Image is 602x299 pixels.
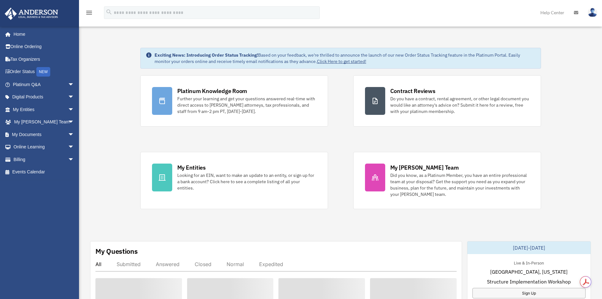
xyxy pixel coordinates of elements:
[490,268,568,276] span: [GEOGRAPHIC_DATA], [US_STATE]
[68,116,81,129] span: arrow_drop_down
[106,9,112,16] i: search
[68,91,81,104] span: arrow_drop_down
[68,153,81,166] span: arrow_drop_down
[4,53,84,65] a: Tax Organizers
[140,75,328,127] a: Platinum Knowledge Room Further your learning and get your questions answered real-time with dire...
[390,87,435,95] div: Contract Reviews
[487,278,571,285] span: Structure Implementation Workshop
[4,141,84,153] a: Online Learningarrow_drop_down
[3,8,60,20] img: Anderson Advisors Platinum Portal
[68,103,81,116] span: arrow_drop_down
[95,246,138,256] div: My Questions
[177,172,316,191] div: Looking for an EIN, want to make an update to an entity, or sign up for a bank account? Click her...
[68,128,81,141] span: arrow_drop_down
[4,28,81,40] a: Home
[95,261,101,267] div: All
[117,261,141,267] div: Submitted
[467,241,591,254] div: [DATE]-[DATE]
[177,87,247,95] div: Platinum Knowledge Room
[156,261,179,267] div: Answered
[259,261,283,267] div: Expedited
[4,91,84,103] a: Digital Productsarrow_drop_down
[390,96,529,115] div: Do you have a contract, rental agreement, or other legal document you would like an attorney's ad...
[390,172,529,197] div: Did you know, as a Platinum Member, you have an entire professional team at your disposal? Get th...
[36,67,50,77] div: NEW
[353,152,541,209] a: My [PERSON_NAME] Team Did you know, as a Platinum Member, you have an entire professional team at...
[155,52,258,58] strong: Exciting News: Introducing Order Status Tracking!
[227,261,244,267] div: Normal
[155,52,536,65] div: Based on your feedback, we're thrilled to announce the launch of our new Order Status Tracking fe...
[68,78,81,91] span: arrow_drop_down
[317,59,366,64] a: Click Here to get started!
[4,153,84,166] a: Billingarrow_drop_down
[4,166,84,178] a: Events Calendar
[390,164,459,171] div: My [PERSON_NAME] Team
[4,103,84,116] a: My Entitiesarrow_drop_down
[85,9,93,16] i: menu
[588,8,597,17] img: User Pic
[509,259,549,266] div: Live & In-Person
[4,78,84,91] a: Platinum Q&Aarrow_drop_down
[140,152,328,209] a: My Entities Looking for an EIN, want to make an update to an entity, or sign up for a bank accoun...
[4,40,84,53] a: Online Ordering
[353,75,541,127] a: Contract Reviews Do you have a contract, rental agreement, or other legal document you would like...
[177,96,316,115] div: Further your learning and get your questions answered real-time with direct access to [PERSON_NAM...
[68,141,81,154] span: arrow_drop_down
[4,65,84,78] a: Order StatusNEW
[472,288,586,298] a: Sign Up
[4,116,84,128] a: My [PERSON_NAME] Teamarrow_drop_down
[85,11,93,16] a: menu
[4,128,84,141] a: My Documentsarrow_drop_down
[177,164,206,171] div: My Entities
[195,261,211,267] div: Closed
